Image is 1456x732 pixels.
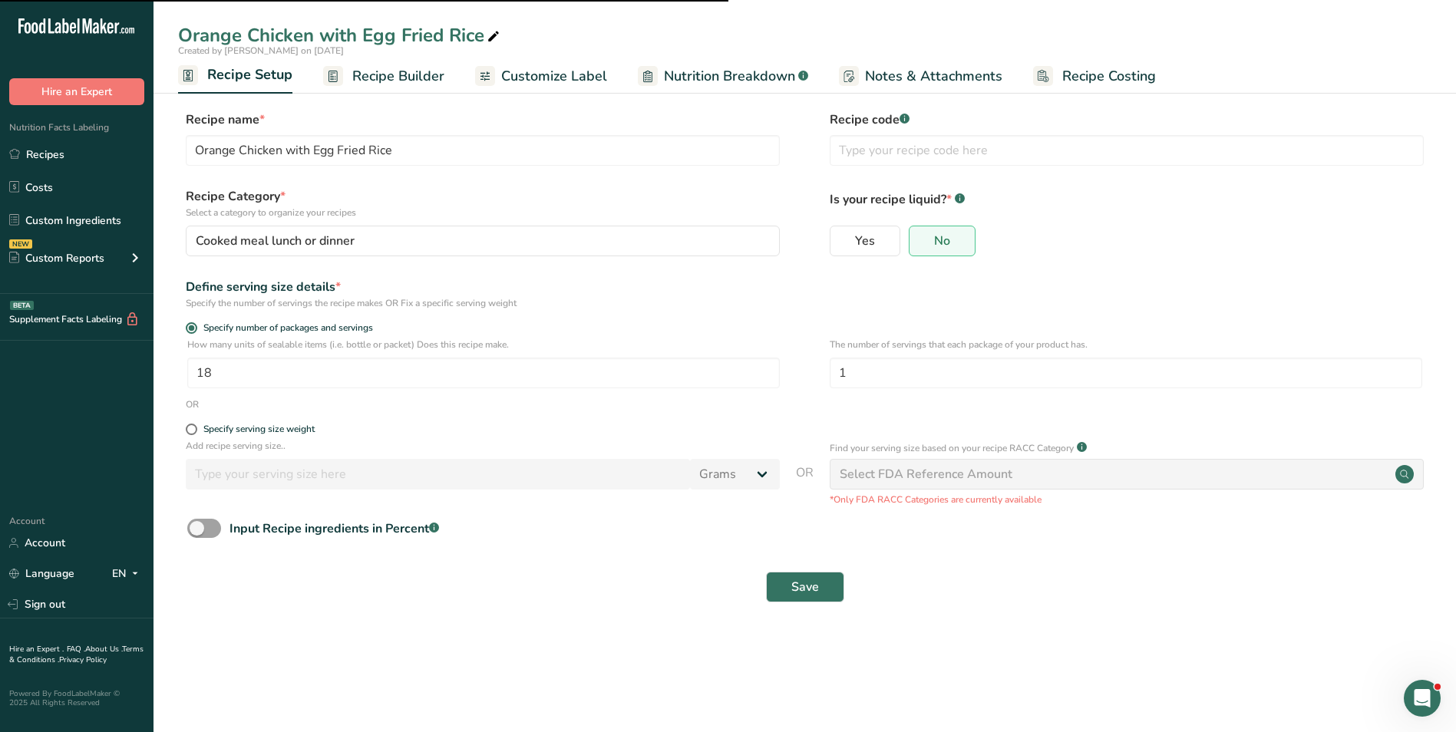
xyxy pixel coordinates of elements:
[9,644,64,655] a: Hire an Expert .
[59,655,107,665] a: Privacy Policy
[830,135,1424,166] input: Type your recipe code here
[934,233,950,249] span: No
[203,424,315,435] div: Specify serving size weight
[197,322,373,334] span: Specify number of packages and servings
[9,644,144,665] a: Terms & Conditions .
[85,644,122,655] a: About Us .
[352,66,444,87] span: Recipe Builder
[839,59,1002,94] a: Notes & Attachments
[187,338,780,351] p: How many units of sealable items (i.e. bottle or packet) Does this recipe make.
[830,110,1424,129] label: Recipe code
[186,439,780,453] p: Add recipe serving size..
[796,463,814,506] span: OR
[229,519,439,538] div: Input Recipe ingredients in Percent
[9,239,32,249] div: NEW
[323,59,444,94] a: Recipe Builder
[178,21,503,49] div: Orange Chicken with Egg Fried Rice
[186,226,780,256] button: Cooked meal lunch or dinner
[766,572,844,602] button: Save
[9,78,144,105] button: Hire an Expert
[830,338,1422,351] p: The number of servings that each package of your product has.
[186,110,780,129] label: Recipe name
[9,689,144,707] div: Powered By FoodLabelMaker © 2025 All Rights Reserved
[1062,66,1156,87] span: Recipe Costing
[840,465,1012,483] div: Select FDA Reference Amount
[9,560,74,587] a: Language
[178,45,344,57] span: Created by [PERSON_NAME] on [DATE]
[186,397,199,411] div: OR
[186,135,780,166] input: Type your recipe name here
[830,187,1424,209] p: Is your recipe liquid?
[10,301,34,310] div: BETA
[855,233,875,249] span: Yes
[186,187,780,219] label: Recipe Category
[865,66,1002,87] span: Notes & Attachments
[1404,680,1441,717] iframe: Intercom live chat
[830,493,1424,506] p: *Only FDA RACC Categories are currently available
[9,250,104,266] div: Custom Reports
[830,441,1074,455] p: Find your serving size based on your recipe RACC Category
[112,565,144,583] div: EN
[67,644,85,655] a: FAQ .
[638,59,808,94] a: Nutrition Breakdown
[186,459,690,490] input: Type your serving size here
[475,59,607,94] a: Customize Label
[1033,59,1156,94] a: Recipe Costing
[791,578,819,596] span: Save
[186,296,780,310] div: Specify the number of servings the recipe makes OR Fix a specific serving weight
[178,58,292,94] a: Recipe Setup
[186,278,780,296] div: Define serving size details
[207,64,292,85] span: Recipe Setup
[196,232,355,250] span: Cooked meal lunch or dinner
[664,66,795,87] span: Nutrition Breakdown
[501,66,607,87] span: Customize Label
[186,206,780,219] p: Select a category to organize your recipes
